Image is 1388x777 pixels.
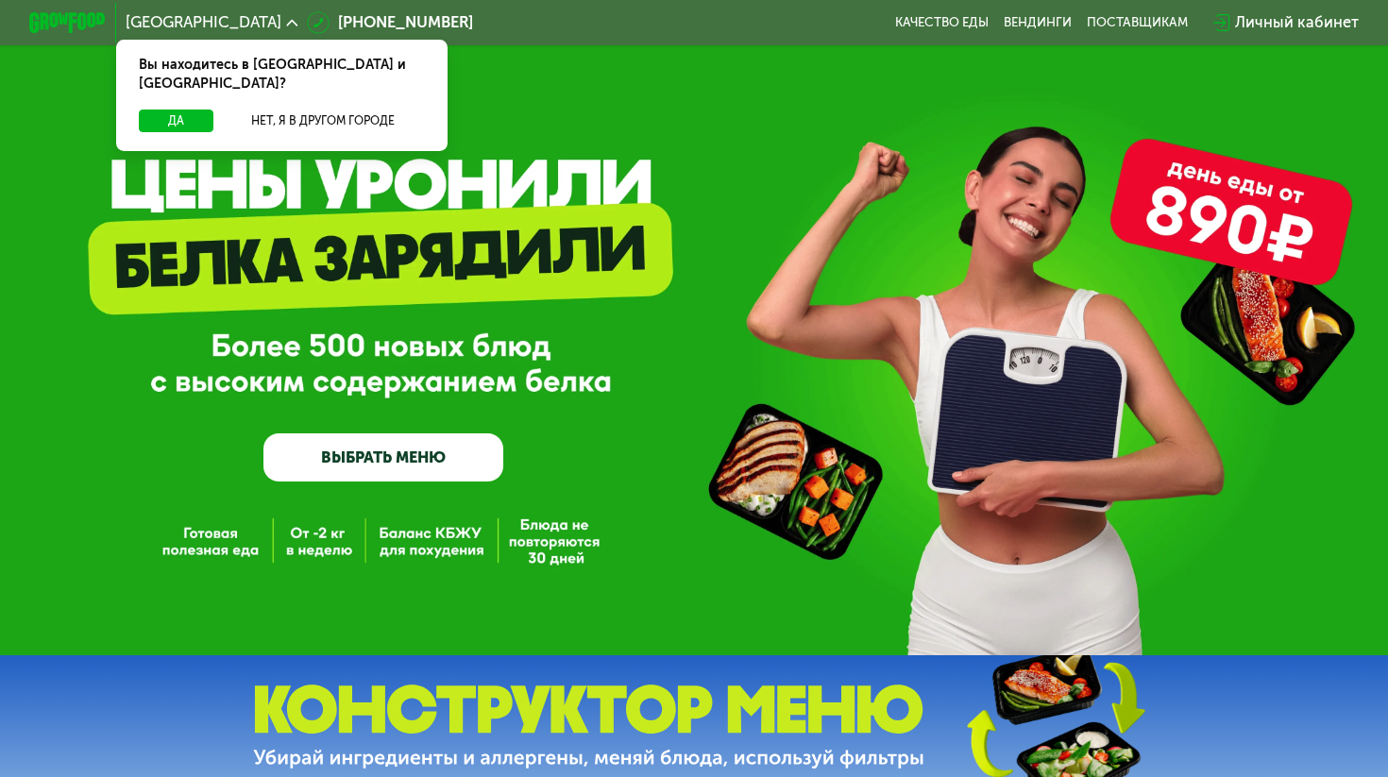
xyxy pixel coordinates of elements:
[1235,11,1359,35] div: Личный кабинет
[263,433,503,481] a: ВЫБРАТЬ МЕНЮ
[139,110,213,133] button: Да
[221,110,424,133] button: Нет, я в другом городе
[895,15,989,30] a: Качество еды
[126,15,281,30] span: [GEOGRAPHIC_DATA]
[307,11,473,35] a: [PHONE_NUMBER]
[116,40,448,110] div: Вы находитесь в [GEOGRAPHIC_DATA] и [GEOGRAPHIC_DATA]?
[1087,15,1188,30] div: поставщикам
[1004,15,1072,30] a: Вендинги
